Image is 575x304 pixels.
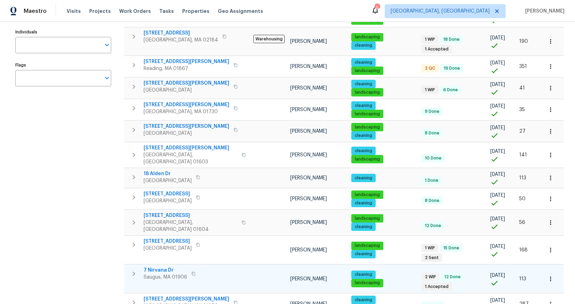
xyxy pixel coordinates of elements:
[182,8,209,15] span: Properties
[144,238,192,245] span: [STREET_ADDRESS]
[391,8,490,15] span: [GEOGRAPHIC_DATA], [GEOGRAPHIC_DATA]
[15,63,111,67] label: Flags
[290,86,327,91] span: [PERSON_NAME]
[144,80,229,87] span: [STREET_ADDRESS][PERSON_NAME]
[422,46,451,52] span: 1 Accepted
[519,276,526,281] span: 113
[144,58,229,65] span: [STREET_ADDRESS][PERSON_NAME]
[144,245,192,252] span: [GEOGRAPHIC_DATA]
[440,87,461,93] span: 6 Done
[490,149,505,154] span: [DATE]
[102,40,112,50] button: Open
[218,8,263,15] span: Geo Assignments
[15,30,111,34] label: Individuals
[352,200,375,206] span: cleaning
[422,223,444,229] span: 12 Done
[522,8,565,15] span: [PERSON_NAME]
[290,176,327,180] span: [PERSON_NAME]
[290,64,327,69] span: [PERSON_NAME]
[519,176,526,180] span: 113
[352,68,383,74] span: landscaping
[144,296,229,303] span: [STREET_ADDRESS][PERSON_NAME]
[352,42,375,48] span: cleaning
[144,267,187,274] span: 7 Nirvana Dr
[490,298,505,303] span: [DATE]
[144,170,192,177] span: 18 Alden Dr
[440,245,462,251] span: 15 Done
[352,224,375,230] span: cleaning
[490,82,505,87] span: [DATE]
[290,248,327,252] span: [PERSON_NAME]
[519,220,525,225] span: 56
[519,64,527,69] span: 351
[422,65,438,71] span: 2 QC
[352,216,383,221] span: landscaping
[441,65,463,71] span: 19 Done
[352,133,375,139] span: cleaning
[442,274,463,280] span: 12 Done
[422,198,442,204] span: 8 Done
[422,109,442,115] span: 9 Done
[519,153,527,157] span: 141
[144,212,237,219] span: [STREET_ADDRESS]
[490,61,505,65] span: [DATE]
[519,129,526,134] span: 27
[352,243,383,249] span: landscaping
[24,8,47,15] span: Maestro
[422,155,444,161] span: 10 Done
[290,276,327,281] span: [PERSON_NAME]
[144,177,192,184] span: [GEOGRAPHIC_DATA]
[422,37,438,42] span: 1 WIP
[490,217,505,221] span: [DATE]
[422,274,439,280] span: 2 WIP
[290,129,327,134] span: [PERSON_NAME]
[253,35,285,43] span: Warehousing
[89,8,111,15] span: Projects
[519,248,528,252] span: 168
[159,9,174,14] span: Tasks
[144,65,229,72] span: Reading, MA 01867
[352,89,383,95] span: landscaping
[490,104,505,109] span: [DATE]
[422,245,438,251] span: 1 WIP
[352,175,375,181] span: cleaning
[352,81,375,87] span: cleaning
[352,103,375,109] span: cleaning
[352,192,383,198] span: landscaping
[144,219,237,233] span: [GEOGRAPHIC_DATA], [GEOGRAPHIC_DATA] 01604
[422,284,451,290] span: 1 Accepted
[352,34,383,40] span: landscaping
[102,73,112,83] button: Open
[144,37,218,44] span: [GEOGRAPHIC_DATA], MA 02184
[290,107,327,112] span: [PERSON_NAME]
[352,111,383,117] span: landscaping
[290,153,327,157] span: [PERSON_NAME]
[490,36,505,40] span: [DATE]
[422,130,442,136] span: 8 Done
[422,87,438,93] span: 1 WIP
[144,151,237,165] span: [GEOGRAPHIC_DATA], [GEOGRAPHIC_DATA] 01603
[352,272,375,278] span: cleaning
[119,8,151,15] span: Work Orders
[144,108,229,115] span: [GEOGRAPHIC_DATA], MA 01730
[440,37,462,42] span: 18 Done
[144,123,229,130] span: [STREET_ADDRESS][PERSON_NAME]
[352,251,375,257] span: cleaning
[144,30,218,37] span: [STREET_ADDRESS]
[519,86,525,91] span: 41
[144,130,229,137] span: [GEOGRAPHIC_DATA]
[490,273,505,278] span: [DATE]
[422,178,441,184] span: 1 Done
[290,39,327,44] span: [PERSON_NAME]
[422,255,442,261] span: 2 Sent
[352,297,375,303] span: cleaning
[490,244,505,249] span: [DATE]
[144,101,229,108] span: [STREET_ADDRESS][PERSON_NAME]
[352,124,383,130] span: landscaping
[144,145,237,151] span: [STREET_ADDRESS][PERSON_NAME]
[67,8,81,15] span: Visits
[519,107,525,112] span: 35
[352,60,375,65] span: cleaning
[490,172,505,177] span: [DATE]
[352,280,383,286] span: landscaping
